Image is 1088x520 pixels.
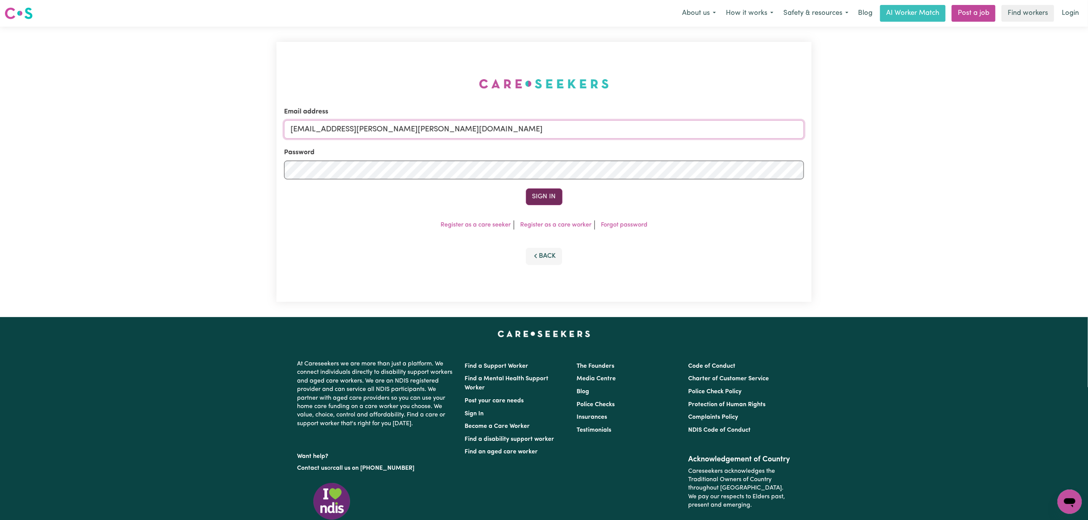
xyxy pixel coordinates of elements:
[5,6,33,20] img: Careseekers logo
[577,427,611,433] a: Testimonials
[952,5,995,22] a: Post a job
[284,148,315,158] label: Password
[688,427,751,433] a: NDIS Code of Conduct
[577,389,589,395] a: Blog
[526,188,562,205] button: Sign In
[778,5,853,21] button: Safety & resources
[297,465,328,471] a: Contact us
[688,376,769,382] a: Charter of Customer Service
[577,414,607,420] a: Insurances
[5,5,33,22] a: Careseekers logo
[1002,5,1054,22] a: Find workers
[688,414,738,420] a: Complaints Policy
[526,248,562,265] button: Back
[465,376,549,391] a: Find a Mental Health Support Worker
[441,222,511,228] a: Register as a care seeker
[465,398,524,404] a: Post your care needs
[284,120,804,139] input: Email address
[333,465,415,471] a: call us on [PHONE_NUMBER]
[688,363,735,369] a: Code of Conduct
[577,363,614,369] a: The Founders
[688,402,765,408] a: Protection of Human Rights
[465,436,554,442] a: Find a disability support worker
[1058,490,1082,514] iframe: Button to launch messaging window, conversation in progress
[677,5,721,21] button: About us
[297,449,456,461] p: Want help?
[880,5,946,22] a: AI Worker Match
[1057,5,1083,22] a: Login
[688,389,741,395] a: Police Check Policy
[688,455,791,464] h2: Acknowledgement of Country
[297,461,456,475] p: or
[577,402,615,408] a: Police Checks
[721,5,778,21] button: How it works
[465,363,529,369] a: Find a Support Worker
[688,464,791,513] p: Careseekers acknowledges the Traditional Owners of Country throughout [GEOGRAPHIC_DATA]. We pay o...
[498,331,590,337] a: Careseekers home page
[465,411,484,417] a: Sign In
[520,222,591,228] a: Register as a care worker
[465,423,530,429] a: Become a Care Worker
[577,376,616,382] a: Media Centre
[297,357,456,431] p: At Careseekers we are more than just a platform. We connect individuals directly to disability su...
[284,107,328,117] label: Email address
[465,449,538,455] a: Find an aged care worker
[601,222,647,228] a: Forgot password
[853,5,877,22] a: Blog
